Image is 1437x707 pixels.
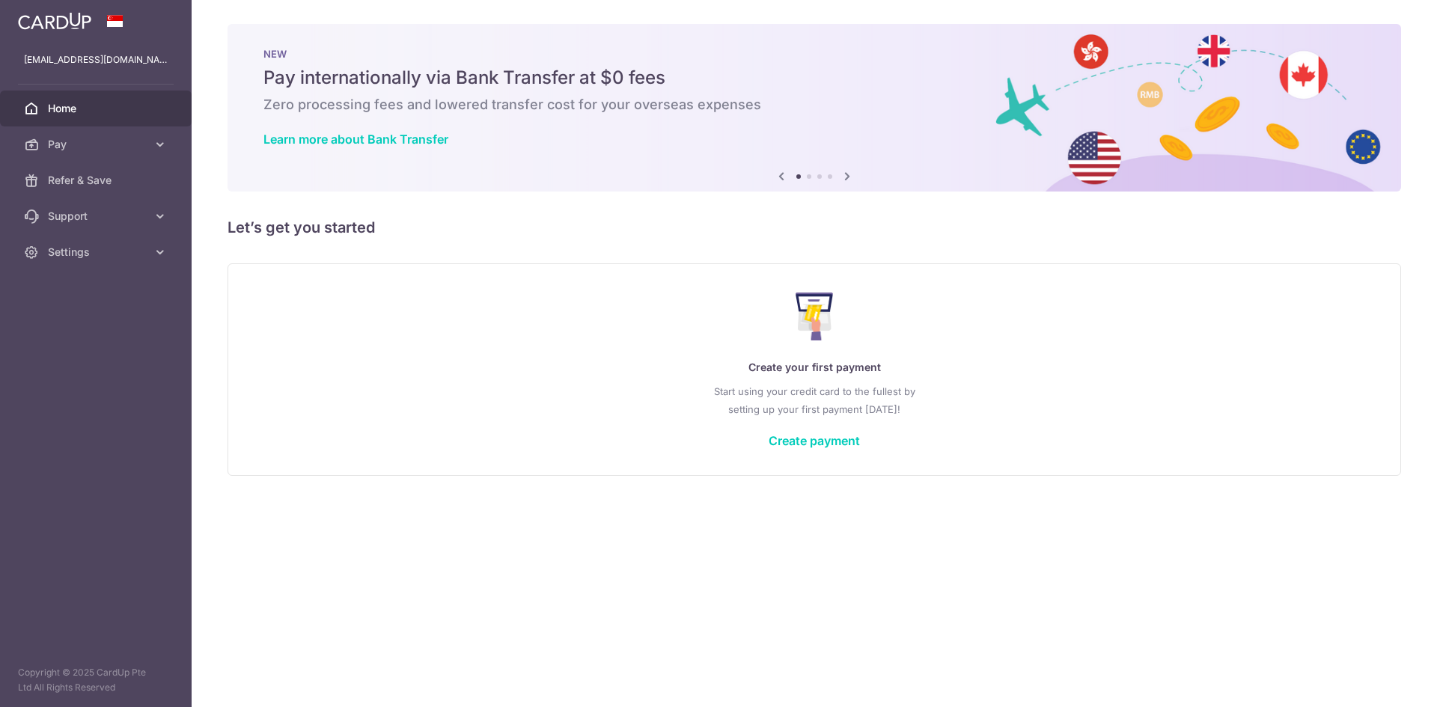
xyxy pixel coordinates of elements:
img: CardUp [18,12,91,30]
p: [EMAIL_ADDRESS][DOMAIN_NAME] [24,52,168,67]
h6: Zero processing fees and lowered transfer cost for your overseas expenses [263,96,1365,114]
p: Start using your credit card to the fullest by setting up your first payment [DATE]! [258,382,1370,418]
img: Make Payment [796,293,834,340]
a: Learn more about Bank Transfer [263,132,448,147]
p: NEW [263,48,1365,60]
img: Bank transfer banner [228,24,1401,192]
a: Create payment [769,433,860,448]
h5: Let’s get you started [228,215,1401,239]
h5: Pay internationally via Bank Transfer at $0 fees [263,66,1365,90]
p: Create your first payment [258,358,1370,376]
span: Refer & Save [48,173,147,188]
span: Settings [48,245,147,260]
span: Support [48,209,147,224]
span: Home [48,101,147,116]
span: Pay [48,137,147,152]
